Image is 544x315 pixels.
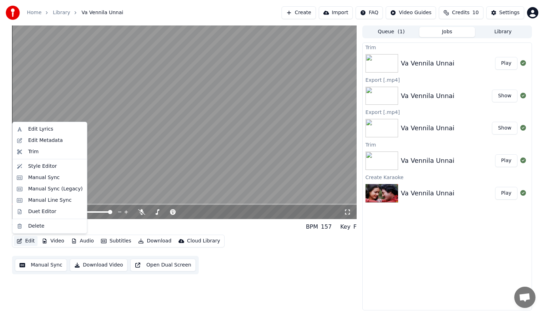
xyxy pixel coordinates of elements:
[135,236,174,246] button: Download
[28,174,59,181] div: Manual Sync
[306,223,318,231] div: BPM
[81,9,123,16] span: Va Vennila Unnai
[492,122,517,134] button: Show
[492,90,517,102] button: Show
[187,237,220,245] div: Cloud Library
[401,58,454,68] div: Va Vennila Unnai
[39,236,67,246] button: Video
[401,156,454,166] div: Va Vennila Unnai
[28,126,53,133] div: Edit Lyrics
[319,6,353,19] button: Import
[499,9,520,16] div: Settings
[28,208,56,215] div: Duet Editor
[98,236,134,246] button: Subtitles
[401,188,454,198] div: Va Vennila Unnai
[472,9,479,16] span: 10
[6,6,20,20] img: youka
[475,27,531,37] button: Library
[28,223,44,230] div: Delete
[28,163,57,170] div: Style Editor
[439,6,483,19] button: Credits10
[386,6,436,19] button: Video Guides
[363,27,419,37] button: Queue
[353,223,357,231] div: F
[495,187,517,200] button: Play
[495,57,517,70] button: Play
[401,123,454,133] div: Va Vennila Unnai
[363,75,532,84] div: Export [.mp4]
[70,259,127,271] button: Download Video
[68,236,97,246] button: Audio
[356,6,383,19] button: FAQ
[363,140,532,149] div: Trim
[321,223,332,231] div: 157
[363,108,532,116] div: Export [.mp4]
[282,6,316,19] button: Create
[27,9,41,16] a: Home
[27,9,123,16] nav: breadcrumb
[401,91,454,101] div: Va Vennila Unnai
[14,236,38,246] button: Edit
[486,6,524,19] button: Settings
[340,223,351,231] div: Key
[28,197,72,204] div: Manual Line Sync
[419,27,475,37] button: Jobs
[495,154,517,167] button: Play
[363,173,532,181] div: Create Karaoke
[28,148,39,155] div: Trim
[28,185,83,193] div: Manual Sync (Legacy)
[130,259,196,271] button: Open Dual Screen
[452,9,469,16] span: Credits
[363,43,532,51] div: Trim
[15,259,67,271] button: Manual Sync
[28,137,63,144] div: Edit Metadata
[53,9,70,16] a: Library
[398,28,405,35] span: ( 1 )
[514,287,535,308] div: Open chat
